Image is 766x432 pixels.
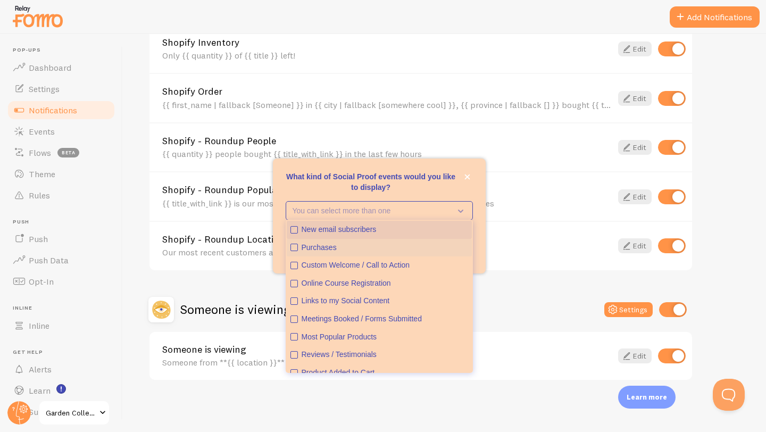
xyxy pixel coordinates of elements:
a: Theme [6,163,116,185]
div: Meetings Booked / Forms Submitted [302,314,468,325]
div: Learn more [618,386,676,409]
div: Custom Welcome / Call to Action [302,260,468,271]
span: beta [57,148,79,157]
p: What kind of Social Proof events would you like to display? [286,171,473,193]
span: Get Help [13,349,116,356]
div: Product Added to Cart [302,368,468,378]
p: Learn more [627,392,667,402]
a: Learn [6,380,116,401]
div: Only {{ quantity }} of {{ title }} left! [162,51,612,60]
a: Dashboard [6,57,116,78]
a: Edit [618,41,652,56]
span: Learn [29,385,51,396]
span: Flows [29,147,51,158]
a: Notifications [6,99,116,121]
button: Meetings Booked / Forms Submitted [287,310,472,328]
span: Events [29,126,55,137]
a: Events [6,121,116,142]
a: Push Data [6,250,116,271]
a: Edit [618,348,652,363]
a: Edit [618,238,652,253]
button: Online Course Registration [287,275,472,293]
div: {{ first_name | fallback [Someone] }} in {{ city | fallback [somewhere cool] }}, {{ province | fa... [162,100,612,110]
a: Opt-In [6,271,116,292]
button: Purchases [287,239,472,257]
span: Theme [29,169,55,179]
iframe: Help Scout Beacon - Open [713,379,745,411]
button: You can select more than one [286,201,473,220]
a: Garden Collection [38,400,110,426]
div: What kind of Social Proof events would you like to display? [273,159,486,273]
p: You can select more than one [293,205,451,216]
button: Custom Welcome / Call to Action [287,256,472,275]
button: close, [462,171,473,182]
span: Dashboard [29,62,71,73]
button: Links to my Social Content [287,292,472,310]
div: Most Popular Products [302,332,468,343]
div: Purchases [302,243,468,253]
a: Edit [618,140,652,155]
button: Reviews / Testimonials [287,346,472,364]
span: Settings [29,84,60,94]
button: Most Popular Products [287,328,472,346]
a: Edit [618,189,652,204]
span: Push [13,219,116,226]
h2: Someone is viewing [180,301,290,318]
span: Inline [13,305,116,312]
span: Inline [29,320,49,331]
span: Push [29,234,48,244]
svg: <p>Watch New Feature Tutorials!</p> [56,384,66,394]
button: Product Added to Cart [287,364,472,382]
a: Push [6,228,116,250]
img: Someone is viewing [148,297,174,322]
a: Rules [6,185,116,206]
a: Edit [618,91,652,106]
span: Pop-ups [13,47,116,54]
span: Rules [29,190,50,201]
span: Opt-In [29,276,54,287]
a: Flows beta [6,142,116,163]
a: Shopify Inventory [162,38,612,47]
div: Our most recent customers are from {{ city_1 }} [162,247,612,257]
a: Someone is viewing [162,345,612,354]
a: Shopify Order [162,87,612,96]
a: Inline [6,315,116,336]
span: Push Data [29,255,69,265]
div: Online Course Registration [302,278,468,289]
button: New email subscribers [287,221,472,239]
div: {{ quantity }} people bought {{ title_with_link }} in the last few hours [162,149,612,159]
div: {{ title_with_link }} is our most popular product this week, with {{ quantity }} purchases [162,198,612,208]
a: Alerts [6,359,116,380]
img: fomo-relay-logo-orange.svg [11,3,64,30]
div: Reviews / Testimonials [302,350,468,360]
a: Shopify - Roundup Locations [162,235,612,244]
button: Settings [604,302,653,317]
div: New email subscribers [302,225,468,235]
div: Someone from **{{ location }}** purchase this.{{ time_ago }} [162,358,612,367]
div: Links to my Social Content [302,296,468,306]
span: Garden Collection [46,406,96,419]
span: Alerts [29,364,52,375]
a: Shopify - Roundup Popular [162,185,612,195]
span: Notifications [29,105,77,115]
a: Shopify - Roundup People [162,136,612,146]
a: Settings [6,78,116,99]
